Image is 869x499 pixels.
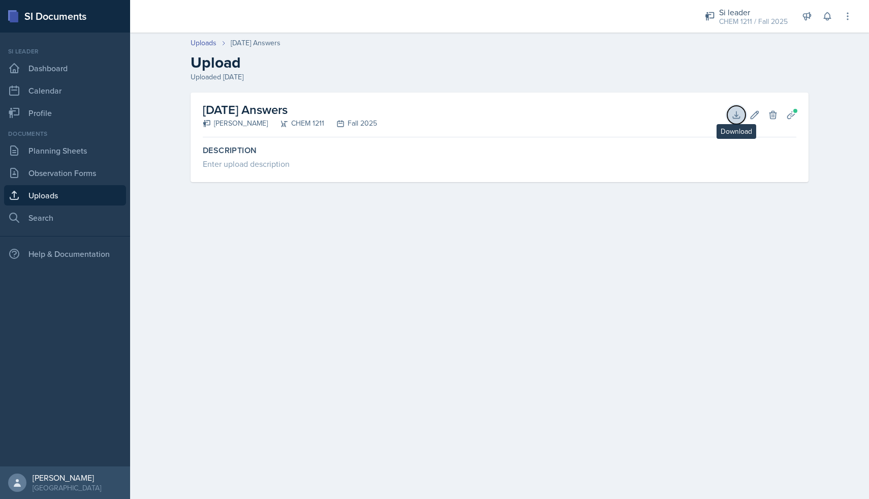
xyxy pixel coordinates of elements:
div: Help & Documentation [4,244,126,264]
div: [PERSON_NAME] [203,118,268,129]
div: Documents [4,129,126,138]
h2: [DATE] Answers [203,101,377,119]
div: CHEM 1211 [268,118,324,129]
h2: Upload [191,53,809,72]
div: CHEM 1211 / Fall 2025 [719,16,788,27]
a: Profile [4,103,126,123]
button: Download [727,106,746,124]
div: Uploaded [DATE] [191,72,809,82]
a: Planning Sheets [4,140,126,161]
label: Description [203,145,796,156]
div: [DATE] Answers [231,38,281,48]
div: Enter upload description [203,158,796,170]
a: Observation Forms [4,163,126,183]
a: Calendar [4,80,126,101]
a: Uploads [4,185,126,206]
a: Search [4,208,126,228]
div: [PERSON_NAME] [33,473,101,483]
div: Si leader [719,6,788,18]
a: Uploads [191,38,216,48]
div: Si leader [4,47,126,56]
div: Fall 2025 [324,118,377,129]
a: Dashboard [4,58,126,78]
div: [GEOGRAPHIC_DATA] [33,483,101,493]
